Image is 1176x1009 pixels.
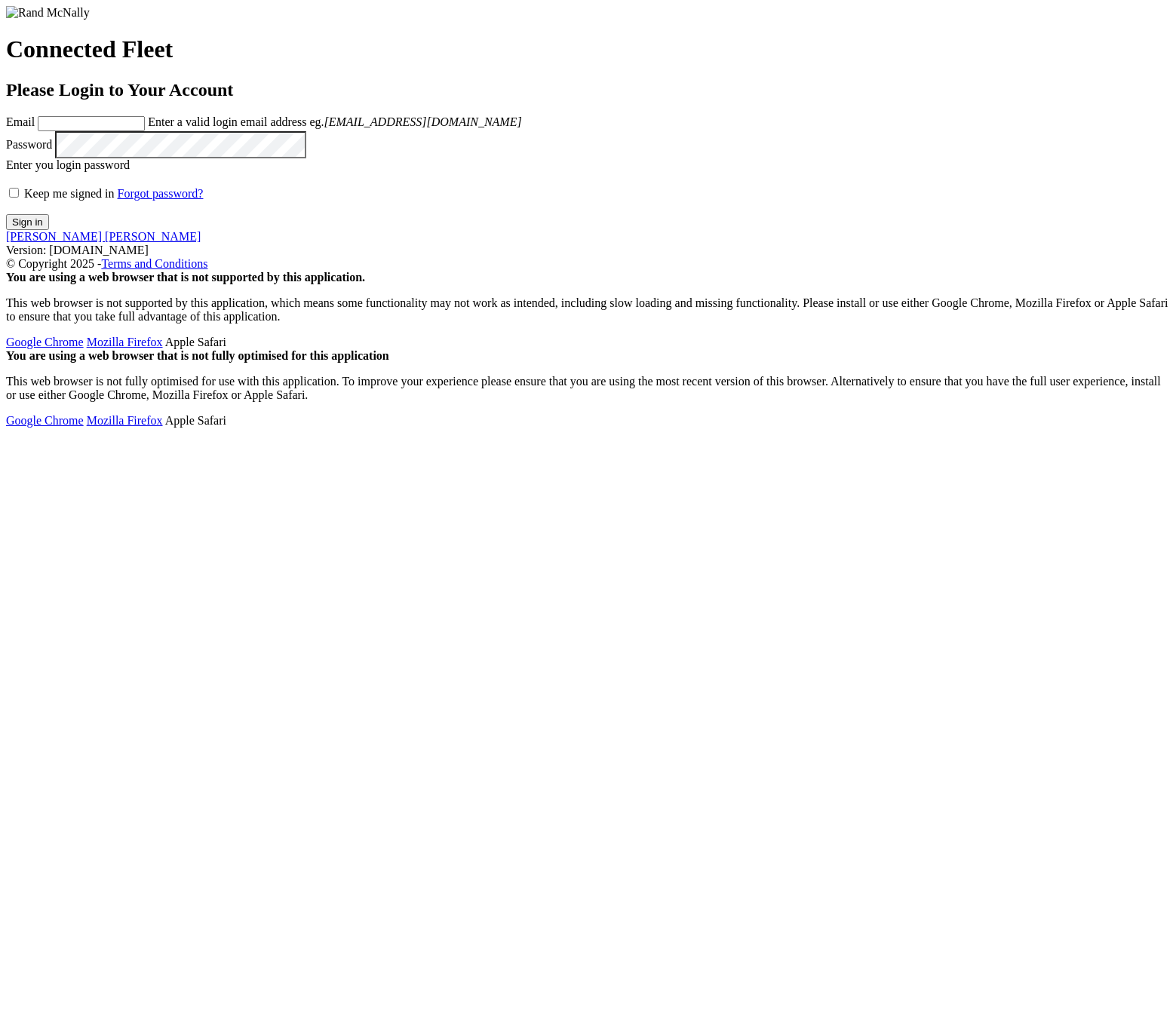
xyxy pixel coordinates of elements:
[6,35,1170,63] h1: Connected Fleet
[101,257,207,270] a: Terms and Conditions
[24,187,115,200] span: Keep me signed in
[6,6,1170,230] form: main
[165,336,226,348] span: Safari
[6,230,201,243] a: [PERSON_NAME] [PERSON_NAME]
[6,296,1170,324] p: This web browser is not supported by this application, which means some functionality may not wor...
[6,6,90,20] img: Rand McNally
[87,336,163,348] a: Mozilla Firefox
[165,414,226,427] span: Safari
[6,115,35,128] label: Email
[87,414,163,427] a: Mozilla Firefox
[6,257,1170,271] div: © Copyright 2025 -
[6,349,389,362] strong: You are using a web browser that is not fully optimised for this application
[6,336,84,348] a: Google Chrome
[6,414,84,427] a: Google Chrome
[6,158,130,171] span: Enter you login password
[118,187,204,200] a: Forgot password?
[6,244,1170,257] div: Version: [DOMAIN_NAME]
[6,214,49,230] button: Sign in
[324,115,521,128] em: [EMAIL_ADDRESS][DOMAIN_NAME]
[6,375,1170,402] p: This web browser is not fully optimised for use with this application. To improve your experience...
[6,271,365,284] strong: You are using a web browser that is not supported by this application.
[148,115,521,128] span: Enter a valid login email address eg.
[6,80,1170,100] h2: Please Login to Your Account
[6,138,52,151] label: Password
[9,188,19,198] input: Keep me signed in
